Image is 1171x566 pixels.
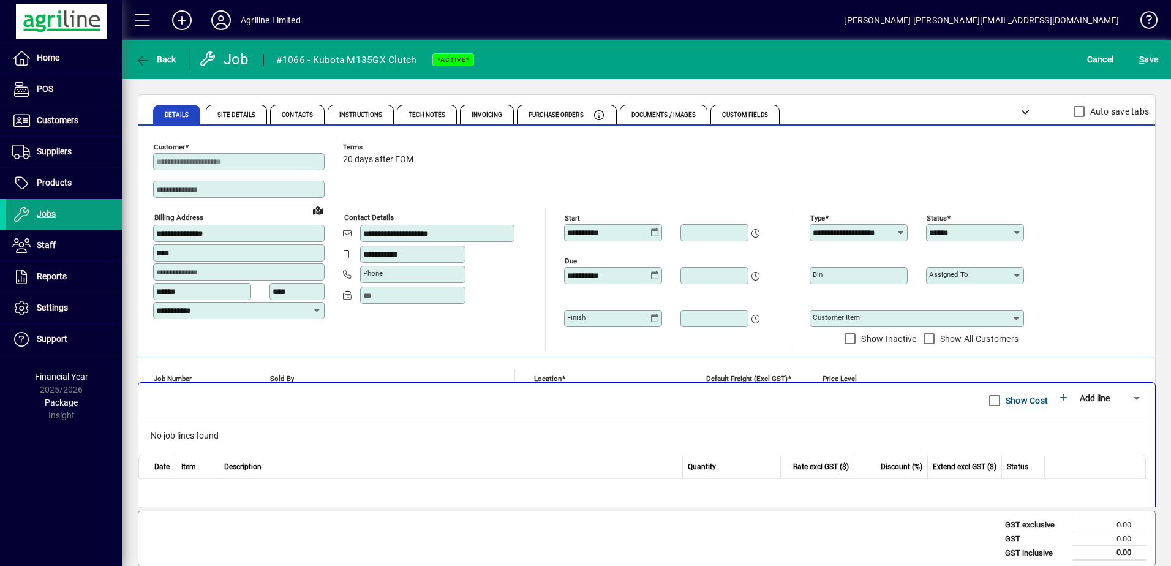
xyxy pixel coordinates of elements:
a: Staff [6,230,122,261]
td: GST exclusive [999,518,1072,532]
span: Back [135,55,176,64]
mat-label: Due [565,257,577,265]
mat-label: Default Freight (excl GST) [706,374,788,383]
mat-label: Finish [567,313,585,322]
span: Reports [37,271,67,281]
span: Discount (%) [881,461,922,472]
span: Suppliers [37,146,72,156]
label: Show Inactive [859,333,916,345]
mat-label: Start [565,214,580,222]
button: Save [1136,48,1161,70]
a: Reports [6,262,122,292]
span: 20 days after EOM [343,155,413,165]
label: Show All Customers [938,333,1019,345]
span: Custom Fields [722,112,767,118]
mat-label: Job number [154,374,192,383]
button: Profile [201,9,241,31]
span: Invoicing [472,112,502,118]
a: Suppliers [6,137,122,167]
a: Support [6,324,122,355]
mat-label: Status [927,214,947,222]
td: 0.00 [1072,532,1146,546]
td: 0.00 [1072,546,1146,560]
a: Settings [6,293,122,323]
label: Auto save tabs [1088,105,1150,118]
div: Job [199,50,251,69]
span: Tech Notes [409,112,445,118]
mat-label: Bin [813,270,823,279]
span: Add line [1080,393,1110,403]
span: Products [37,178,72,187]
span: Status [1007,461,1028,472]
a: View on map [308,200,328,220]
span: Item [181,461,196,472]
span: ave [1139,50,1158,69]
button: Cancel [1084,48,1117,70]
a: Knowledge Base [1131,2,1156,42]
mat-label: Phone [363,269,383,277]
span: Customers [37,115,78,125]
span: Home [37,53,59,62]
div: #1066 - Kubota M135GX Clutch [276,50,417,70]
mat-label: Assigned to [929,270,968,279]
span: Jobs [37,209,56,219]
label: Show Cost [1003,394,1048,407]
button: Add [162,9,201,31]
mat-label: Price Level [823,374,857,383]
td: 0.00 [1072,518,1146,532]
span: Description [224,461,262,472]
span: Date [154,461,170,472]
span: S [1139,55,1144,64]
span: Settings [37,303,68,312]
button: Back [132,48,179,70]
span: Package [45,398,78,407]
td: GST [999,532,1072,546]
mat-label: Type [810,214,825,222]
div: Agriline Limited [241,10,301,30]
mat-label: Sold by [270,374,294,383]
mat-label: Location [534,374,562,383]
span: Support [37,334,67,344]
span: Purchase Orders [529,112,584,118]
a: POS [6,74,122,105]
span: Instructions [339,112,382,118]
span: Financial Year [35,372,88,382]
span: Documents / Images [631,112,696,118]
span: POS [37,84,53,94]
span: Contacts [282,112,313,118]
app-page-header-button: Back [122,48,190,70]
span: Terms [343,143,416,151]
span: Extend excl GST ($) [933,461,996,472]
span: Quantity [688,461,716,472]
a: Products [6,168,122,198]
td: GST inclusive [999,546,1072,560]
a: Home [6,43,122,74]
mat-label: Customer [154,143,185,151]
div: [PERSON_NAME] [PERSON_NAME][EMAIL_ADDRESS][DOMAIN_NAME] [844,10,1119,30]
span: Site Details [217,112,255,118]
div: No job lines found [138,417,1155,455]
span: Staff [37,240,56,250]
mat-label: Customer Item [813,313,860,322]
span: Cancel [1087,50,1114,69]
span: Rate excl GST ($) [793,461,849,472]
a: Customers [6,105,122,136]
span: Details [165,112,189,118]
